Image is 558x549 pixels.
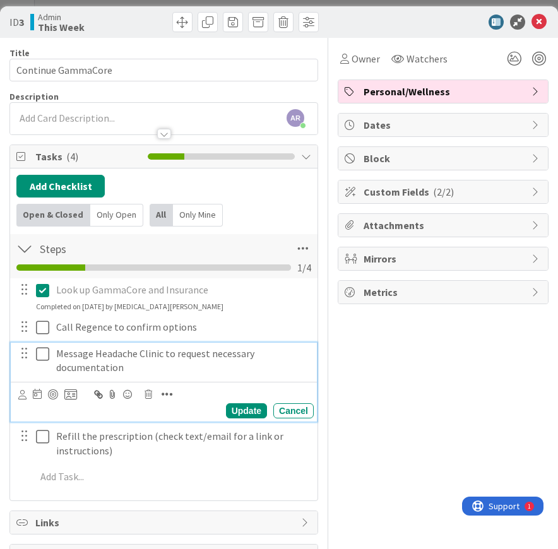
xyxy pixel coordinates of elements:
[66,150,78,163] span: ( 4 )
[56,320,309,334] p: Call Regence to confirm options
[226,403,267,418] div: Update
[364,117,525,133] span: Dates
[364,84,525,99] span: Personal/Wellness
[150,204,173,227] div: All
[27,2,57,17] span: Support
[352,51,380,66] span: Owner
[407,51,448,66] span: Watchers
[364,285,525,300] span: Metrics
[9,47,30,59] label: Title
[364,184,525,199] span: Custom Fields
[16,204,90,227] div: Open & Closed
[9,59,318,81] input: type card name here...
[433,186,454,198] span: ( 2/2 )
[56,283,309,297] p: Look up GammaCore and Insurance
[9,91,59,102] span: Description
[364,218,525,233] span: Attachments
[173,204,223,227] div: Only Mine
[35,149,141,164] span: Tasks
[273,403,314,418] div: Cancel
[35,237,237,260] input: Add Checklist...
[19,16,24,28] b: 3
[35,515,295,530] span: Links
[56,429,309,458] p: Refill the prescription (check text/email for a link or instructions)
[38,12,85,22] span: Admin
[287,109,304,127] span: AR
[364,251,525,266] span: Mirrors
[9,15,24,30] span: ID
[36,301,223,312] div: Completed on [DATE] by [MEDICAL_DATA][PERSON_NAME]
[38,22,85,32] b: This Week
[364,151,525,166] span: Block
[66,5,69,15] div: 1
[297,260,311,275] span: 1 / 4
[90,204,143,227] div: Only Open
[16,175,105,198] button: Add Checklist
[56,346,309,375] p: Message Headache Clinic to request necessary documentation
